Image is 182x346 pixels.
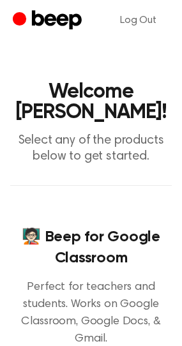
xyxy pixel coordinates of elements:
[13,8,85,33] a: Beep
[107,5,169,36] a: Log Out
[10,82,172,123] h1: Welcome [PERSON_NAME]!
[10,133,172,165] p: Select any of the products below to get started.
[10,227,172,269] h4: 🧑🏻‍🏫 Beep for Google Classroom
